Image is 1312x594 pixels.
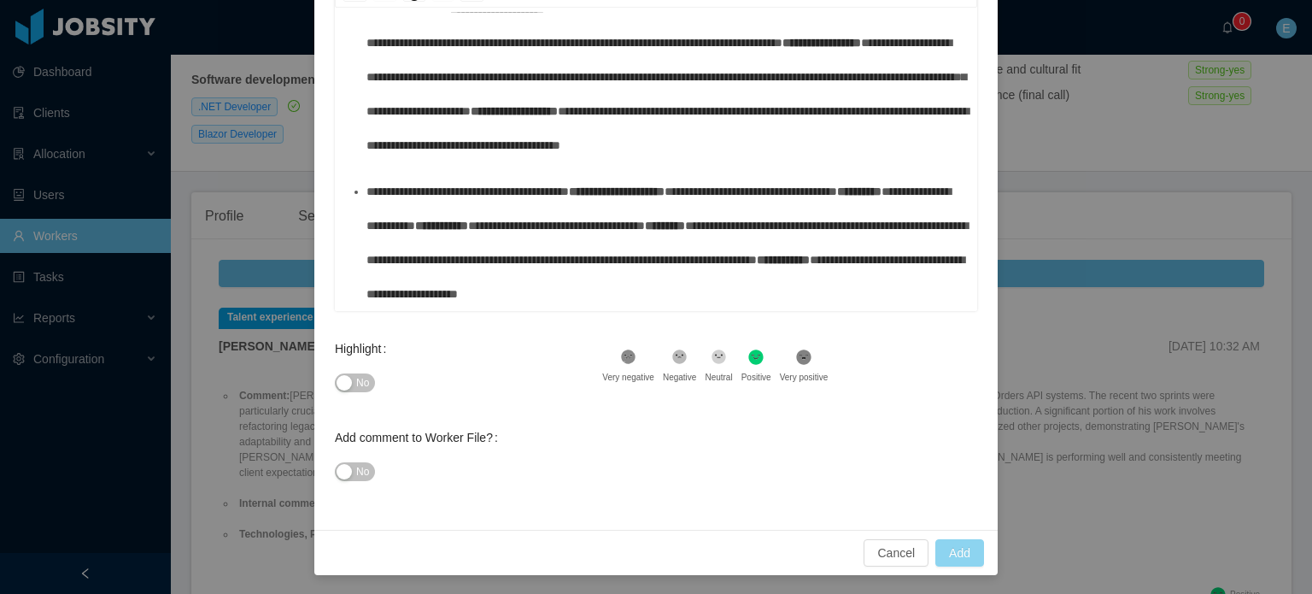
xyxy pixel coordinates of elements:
[780,371,829,384] div: Very positive
[356,463,369,480] span: No
[741,371,771,384] div: Positive
[356,374,369,391] span: No
[864,539,928,567] button: Cancel
[663,371,696,384] div: Negative
[335,462,375,481] button: Add comment to Worker File?
[602,371,654,384] div: Very negative
[705,371,732,384] div: Neutral
[935,539,984,567] button: Add
[335,373,375,392] button: Highlight
[335,342,393,356] label: Highlight
[335,431,505,444] label: Add comment to Worker File?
